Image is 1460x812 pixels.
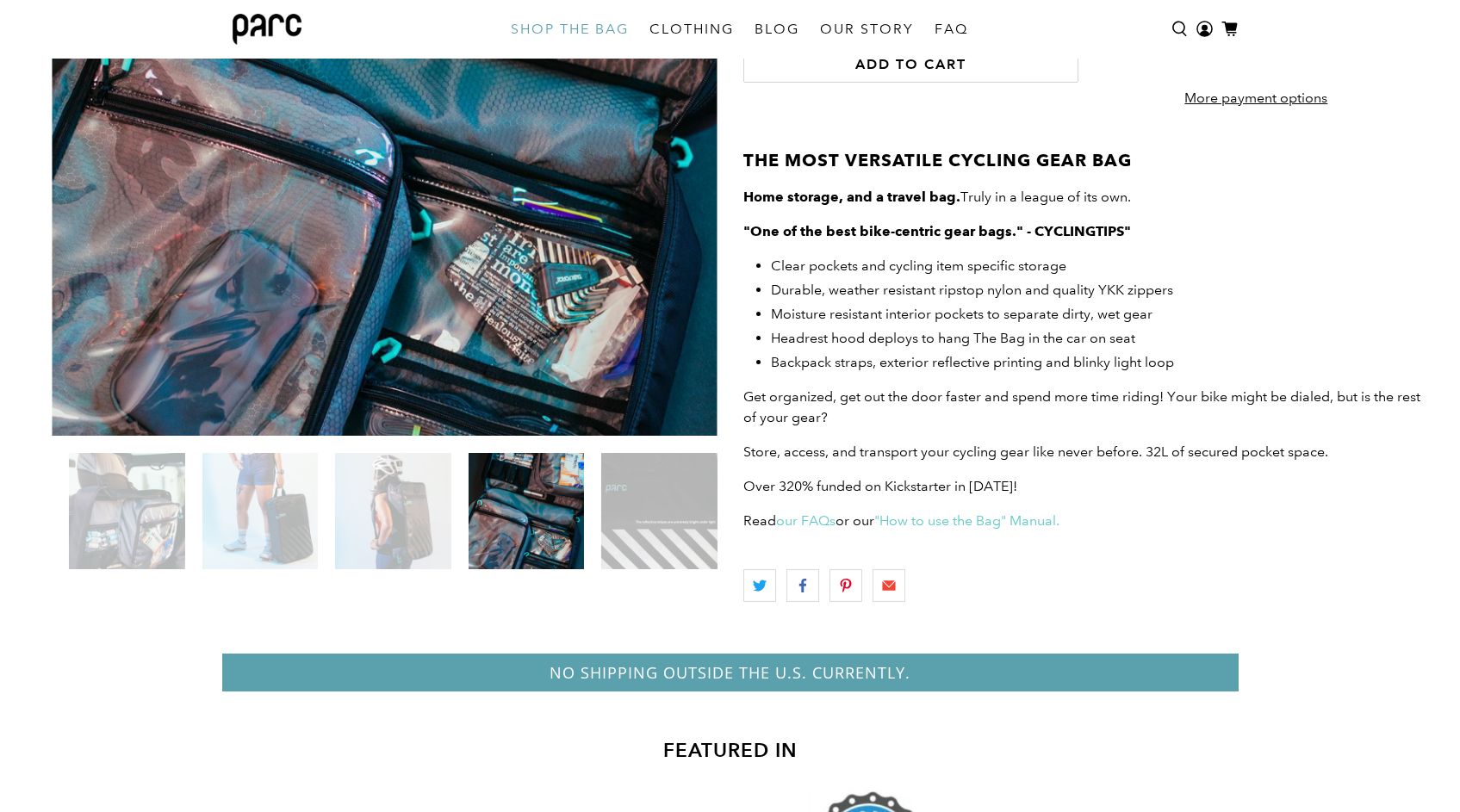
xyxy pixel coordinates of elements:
img: parc bag logo [233,14,301,45]
span: Read or our [743,512,1059,529]
strong: "One of the best bike-centric gear bags." - CYCLINGTIPS" [743,223,1131,239]
button: Add to cart [743,45,1078,83]
strong: THE MOST VERSATILE CYCLING GEAR BAG [743,150,1132,170]
span: Durable, weather resistant ripstop nylon and quality YKK zippers [771,282,1173,298]
span: Moisture resistant interior pockets to separate dirty, wet gear [771,306,1152,322]
span: Get organized, get out the door faster and spend more time riding! Your bike might be dialed, but... [743,388,1420,425]
a: SHOP THE BAG [500,5,639,53]
strong: H [743,189,754,205]
a: FAQ [924,5,979,53]
span: Headrest hood deploys to hang The Bag in the car on seat [771,330,1135,346]
span: No shipping outside the U.S. CURRENTLY. [550,662,910,683]
span: Backpack straps, exterior reflective printing and blinky light loop [771,354,1174,370]
strong: ome storage, and a travel bag. [754,189,960,205]
span: Add to cart [855,56,966,72]
span: Truly in a league of its own. [754,189,1131,205]
a: CLOTHING [639,5,744,53]
span: Store, access, and transport your cycling gear like never before. 32L of secured pocket space. [743,443,1328,460]
a: BLOG [744,5,810,53]
span: Over 320% funded on Kickstarter in [DATE]! [743,478,1017,494]
span: Clear pockets and cycling item specific storage [771,257,1066,274]
a: More payment options [1122,76,1390,130]
h3: FEATURED IN [275,736,1186,766]
a: our FAQs [776,512,836,529]
a: "How to use the Bag" Manual. [874,512,1059,529]
a: OUR STORY [810,5,924,53]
